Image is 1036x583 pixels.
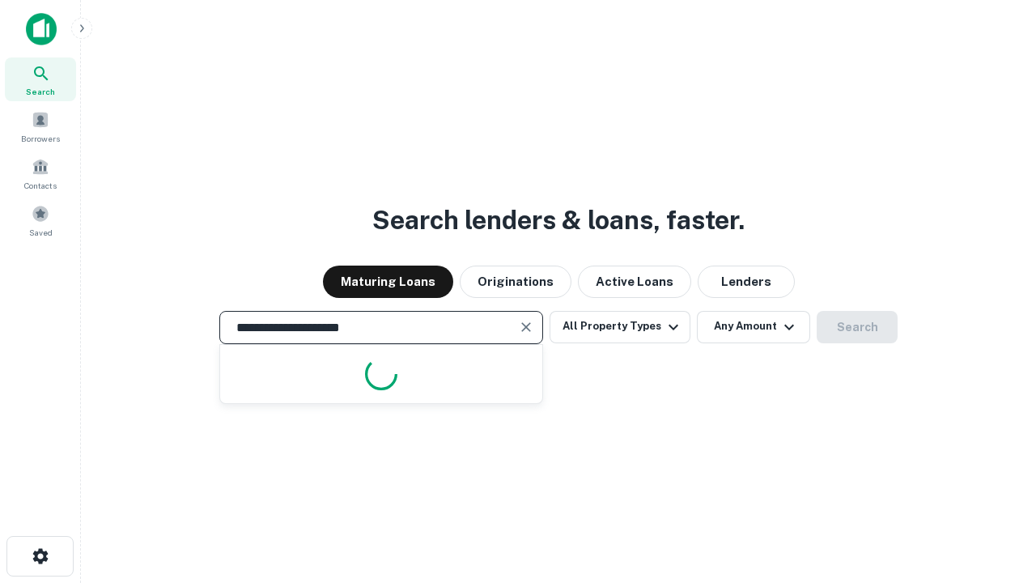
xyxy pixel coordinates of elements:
[5,151,76,195] a: Contacts
[323,266,453,298] button: Maturing Loans
[21,132,60,145] span: Borrowers
[515,316,537,338] button: Clear
[955,453,1036,531] iframe: Chat Widget
[5,57,76,101] a: Search
[26,13,57,45] img: capitalize-icon.png
[372,201,745,240] h3: Search lenders & loans, faster.
[578,266,691,298] button: Active Loans
[550,311,690,343] button: All Property Types
[5,198,76,242] a: Saved
[29,226,53,239] span: Saved
[24,179,57,192] span: Contacts
[460,266,571,298] button: Originations
[697,311,810,343] button: Any Amount
[698,266,795,298] button: Lenders
[5,104,76,148] a: Borrowers
[26,85,55,98] span: Search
